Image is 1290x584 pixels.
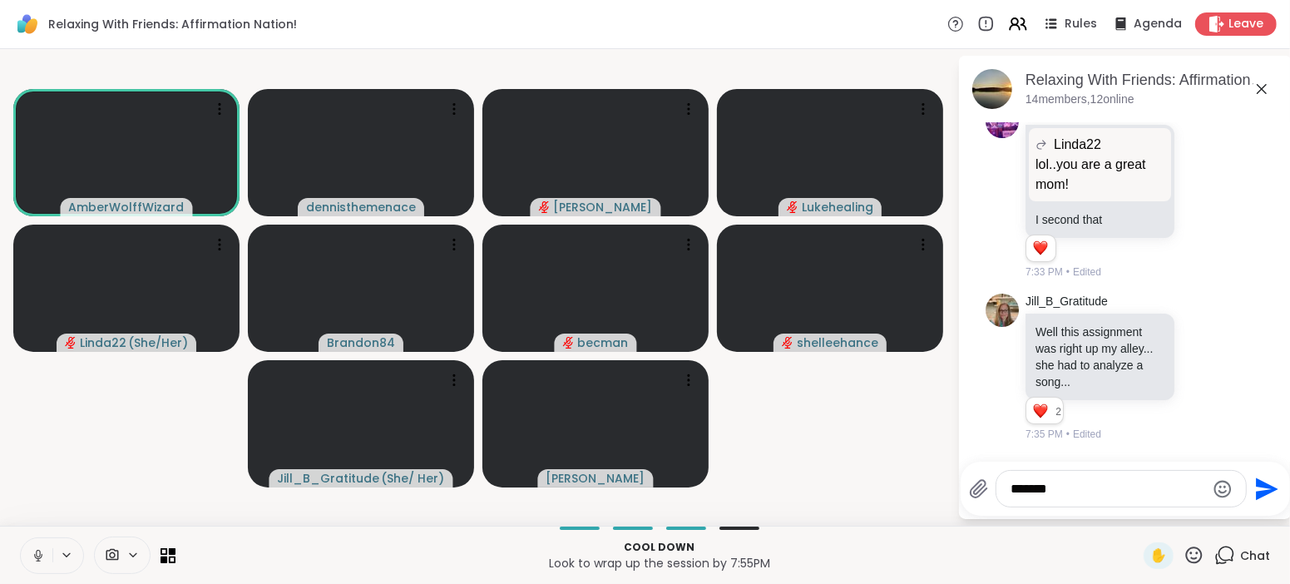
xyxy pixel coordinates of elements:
[80,334,126,351] span: Linda22
[128,334,188,351] span: ( She/Her )
[546,470,645,487] span: [PERSON_NAME]
[1073,265,1101,280] span: Edited
[1134,16,1182,32] span: Agenda
[1065,16,1097,32] span: Rules
[1026,92,1134,108] p: 14 members, 12 online
[787,201,798,213] span: audio-muted
[1055,404,1063,419] span: 2
[1213,479,1233,499] button: Emoji picker
[1026,235,1055,262] div: Reaction list
[185,540,1134,555] p: Cool down
[1066,265,1070,280] span: •
[1035,155,1164,195] p: lol..you are a great mom!
[1026,294,1108,310] a: Jill_B_Gratitude
[1150,546,1167,566] span: ✋
[1031,404,1049,418] button: Reactions: love
[1073,427,1101,442] span: Edited
[1240,547,1270,564] span: Chat
[327,334,395,351] span: Brandon84
[563,337,575,349] span: audio-muted
[1011,481,1205,497] textarea: Type your message
[554,199,653,215] span: [PERSON_NAME]
[1066,427,1070,442] span: •
[306,199,416,215] span: dennisthemenace
[185,555,1134,572] p: Look to wrap up the session by 7:55PM
[13,10,42,38] img: ShareWell Logomark
[1035,211,1164,228] p: I second that
[986,294,1019,327] img: https://sharewell-space-live.sfo3.digitaloceanspaces.com/user-generated/2564abe4-c444-4046-864b-7...
[1031,242,1049,255] button: Reactions: love
[382,470,445,487] span: ( She/ Her )
[1026,265,1063,280] span: 7:33 PM
[1035,324,1164,390] p: Well this assignment was right up my alley... she had to analyze a song...
[69,199,185,215] span: AmberWolffWizard
[539,201,551,213] span: audio-muted
[1026,398,1055,424] div: Reaction list
[65,337,77,349] span: audio-muted
[578,334,629,351] span: becman
[797,334,878,351] span: shelleehance
[802,199,873,215] span: Lukehealing
[1054,135,1101,155] span: Linda22
[48,16,297,32] span: Relaxing With Friends: Affirmation Nation!
[1228,16,1263,32] span: Leave
[782,337,793,349] span: audio-muted
[1026,427,1063,442] span: 7:35 PM
[972,69,1012,109] img: Relaxing With Friends: Affirmation Nation!, Oct 06
[1026,70,1278,91] div: Relaxing With Friends: Affirmation Nation!, [DATE]
[1247,470,1284,507] button: Send
[278,470,380,487] span: Jill_B_Gratitude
